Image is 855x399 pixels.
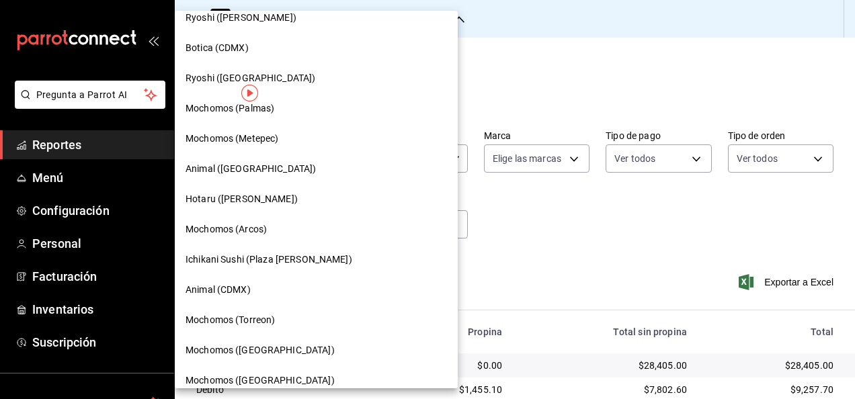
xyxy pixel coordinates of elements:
div: Botica (CDMX) [175,33,458,63]
div: Ryoshi ([GEOGRAPHIC_DATA]) [175,63,458,93]
div: Mochomos (Metepec) [175,124,458,154]
span: Animal (CDMX) [186,283,251,297]
img: Tooltip marker [241,85,258,101]
span: Mochomos ([GEOGRAPHIC_DATA]) [186,373,335,388]
div: Animal (CDMX) [175,275,458,305]
div: Mochomos (Torreon) [175,305,458,335]
div: Ryoshi ([PERSON_NAME]) [175,3,458,33]
div: Ichikani Sushi (Plaza [PERSON_NAME]) [175,245,458,275]
div: Animal ([GEOGRAPHIC_DATA]) [175,154,458,184]
span: Botica (CDMX) [186,41,249,55]
div: Mochomos ([GEOGRAPHIC_DATA]) [175,335,458,365]
div: Hotaru ([PERSON_NAME]) [175,184,458,214]
span: Ichikani Sushi (Plaza [PERSON_NAME]) [186,253,352,267]
span: Mochomos (Palmas) [186,101,274,116]
span: Ryoshi ([PERSON_NAME]) [186,11,296,25]
span: Mochomos (Metepec) [186,132,278,146]
span: Mochomos ([GEOGRAPHIC_DATA]) [186,343,335,357]
span: Mochomos (Arcos) [186,222,267,236]
span: Hotaru ([PERSON_NAME]) [186,192,298,206]
span: Mochomos (Torreon) [186,313,275,327]
div: Mochomos ([GEOGRAPHIC_DATA]) [175,365,458,396]
div: Mochomos (Arcos) [175,214,458,245]
span: Ryoshi ([GEOGRAPHIC_DATA]) [186,71,315,85]
div: Mochomos (Palmas) [175,93,458,124]
span: Animal ([GEOGRAPHIC_DATA]) [186,162,316,176]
